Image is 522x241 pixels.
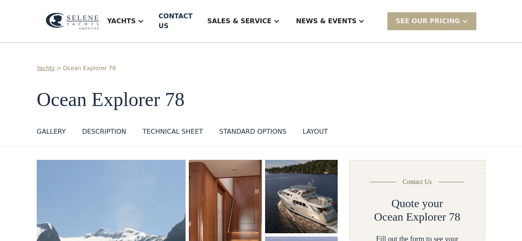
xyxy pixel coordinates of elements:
div: Contact US [159,11,192,31]
div: > [57,64,62,73]
a: Ocean Explorer 78 [63,64,116,73]
div: News & EVENTS [288,5,373,38]
div: SEE Our Pricing [387,12,476,30]
div: SEE Our Pricing [396,16,460,26]
div: News & EVENTS [296,16,357,26]
div: Yachts [99,5,152,38]
div: layout [303,127,328,137]
div: standard options [219,127,287,137]
h2: Ocean Explorer 78 [374,210,460,224]
a: Yachts [37,64,55,73]
a: open lightbox [265,160,338,233]
div: GALLERY [37,127,66,137]
a: layout [303,127,328,140]
a: DESCRIPTION [82,127,126,140]
a: GALLERY [37,127,66,140]
img: logo [46,13,99,30]
h2: Quote your [391,197,443,210]
div: Sales & Service [199,5,288,38]
div: Yachts [107,16,136,26]
div: Contact Us [403,177,432,187]
a: standard options [219,127,287,140]
div: Sales & Service [207,16,271,26]
div: DESCRIPTION [82,127,126,137]
div: Technical sheet [142,127,203,137]
h1: Ocean Explorer 78 [37,89,485,111]
a: Technical sheet [142,127,203,140]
